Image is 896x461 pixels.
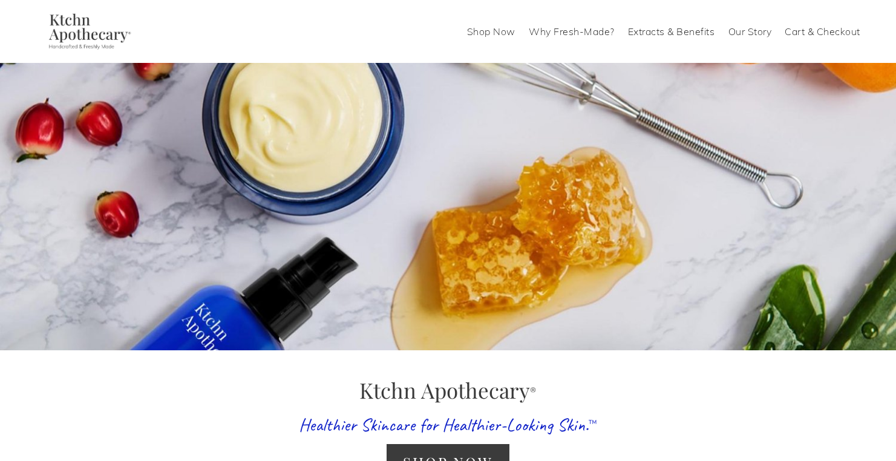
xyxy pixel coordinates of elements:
a: Our Story [728,22,772,41]
span: Healthier Skincare for Healthier-Looking Skin. [299,413,589,436]
span: Ktchn Apothecary [359,376,536,404]
sup: ® [530,385,536,397]
img: Ktchn Apothecary [36,13,139,50]
a: Extracts & Benefits [628,22,715,41]
a: Why Fresh-Made? [529,22,615,41]
a: Cart & Checkout [785,22,860,41]
sup: ™ [589,417,597,429]
a: Shop Now [467,22,515,41]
